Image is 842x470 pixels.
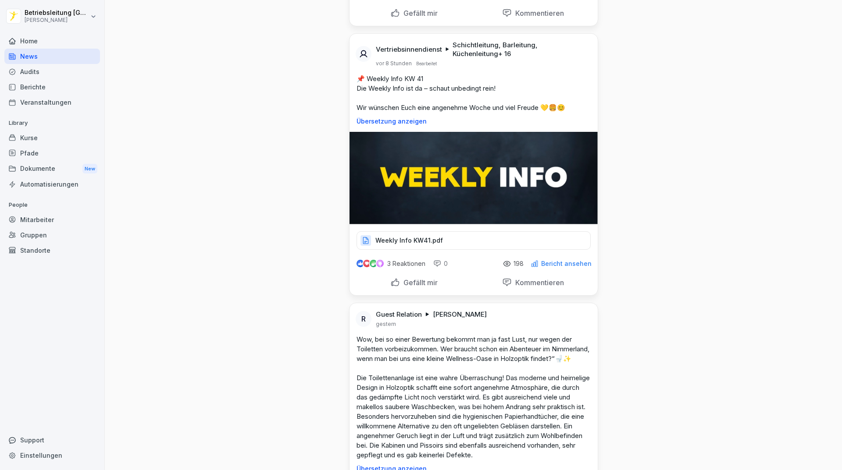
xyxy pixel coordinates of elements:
div: R [356,311,371,327]
a: Pfade [4,145,100,161]
img: celebrate [370,260,377,267]
a: Automatisierungen [4,177,100,192]
p: [PERSON_NAME] [25,17,89,23]
p: Schichtleitung, Barleitung, Küchenleitung + 16 [453,41,587,58]
img: love [364,260,370,267]
a: Gruppen [4,227,100,243]
p: Bearbeitet [416,60,437,67]
p: 3 Reaktionen [387,260,425,267]
a: Standorte [4,243,100,258]
p: 📌 Weekly Info KW 41 Die Weekly Info ist da – schaut unbedingt rein! Wir wünschen Euch eine angene... [357,74,591,113]
a: Einstellungen [4,448,100,463]
p: Guest Relation [376,310,422,319]
img: ugkezbsvwy9ed1jr783a3dfq.png [350,132,598,224]
p: Vertriebsinnendienst [376,45,442,54]
p: Weekly Info KW41.pdf [375,236,443,245]
p: Betriebsleitung [GEOGRAPHIC_DATA] [25,9,89,17]
img: inspiring [376,260,384,268]
a: Kurse [4,130,100,145]
p: Gefällt mir [400,278,438,287]
p: gestern [376,321,396,328]
a: DokumenteNew [4,161,100,177]
p: Kommentieren [512,278,564,287]
div: Dokumente [4,161,100,177]
p: [PERSON_NAME] [433,310,487,319]
p: Kommentieren [512,9,564,18]
p: vor 8 Stunden [376,60,412,67]
p: People [4,198,100,212]
a: Audits [4,64,100,79]
div: 0 [433,259,448,268]
a: Berichte [4,79,100,95]
p: Bericht ansehen [541,260,592,267]
a: Veranstaltungen [4,95,100,110]
p: Übersetzung anzeigen [357,118,591,125]
p: Library [4,116,100,130]
a: Mitarbeiter [4,212,100,227]
p: Wow, bei so einer Bewertung bekommt man ja fast Lust, nur wegen der Toiletten vorbeizukommen. Wer... [357,335,591,460]
div: New [82,164,97,174]
p: Gefällt mir [400,9,438,18]
a: News [4,49,100,64]
a: Home [4,33,100,49]
a: Weekly Info KW41.pdf [357,239,591,247]
div: Support [4,432,100,448]
p: 198 [514,260,524,267]
img: like [357,260,364,267]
